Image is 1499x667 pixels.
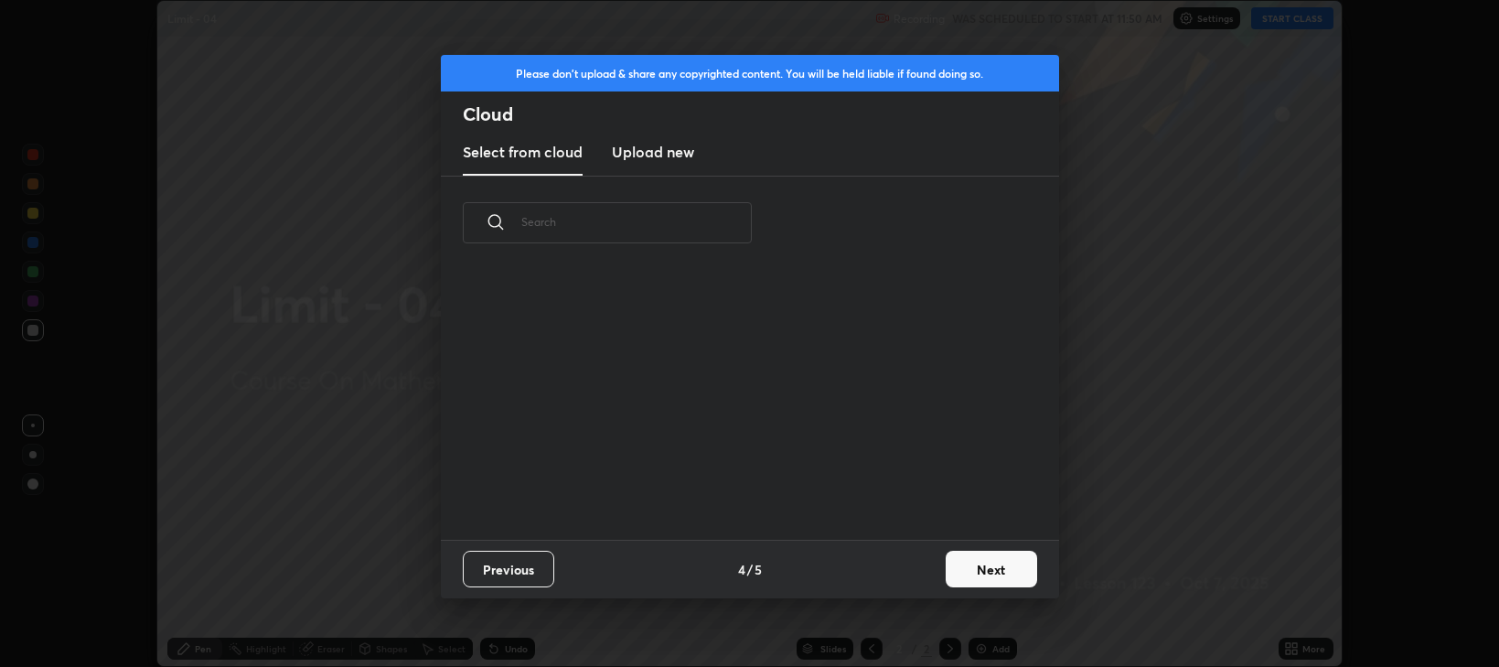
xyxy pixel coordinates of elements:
h3: Upload new [612,141,694,163]
button: Previous [463,551,554,587]
h3: Select from cloud [463,141,583,163]
button: Next [946,551,1037,587]
h4: 5 [755,560,762,579]
h2: Cloud [463,102,1059,126]
input: Search [521,183,752,261]
div: grid [441,264,1037,540]
h4: / [747,560,753,579]
h4: 4 [738,560,745,579]
div: Please don't upload & share any copyrighted content. You will be held liable if found doing so. [441,55,1059,91]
